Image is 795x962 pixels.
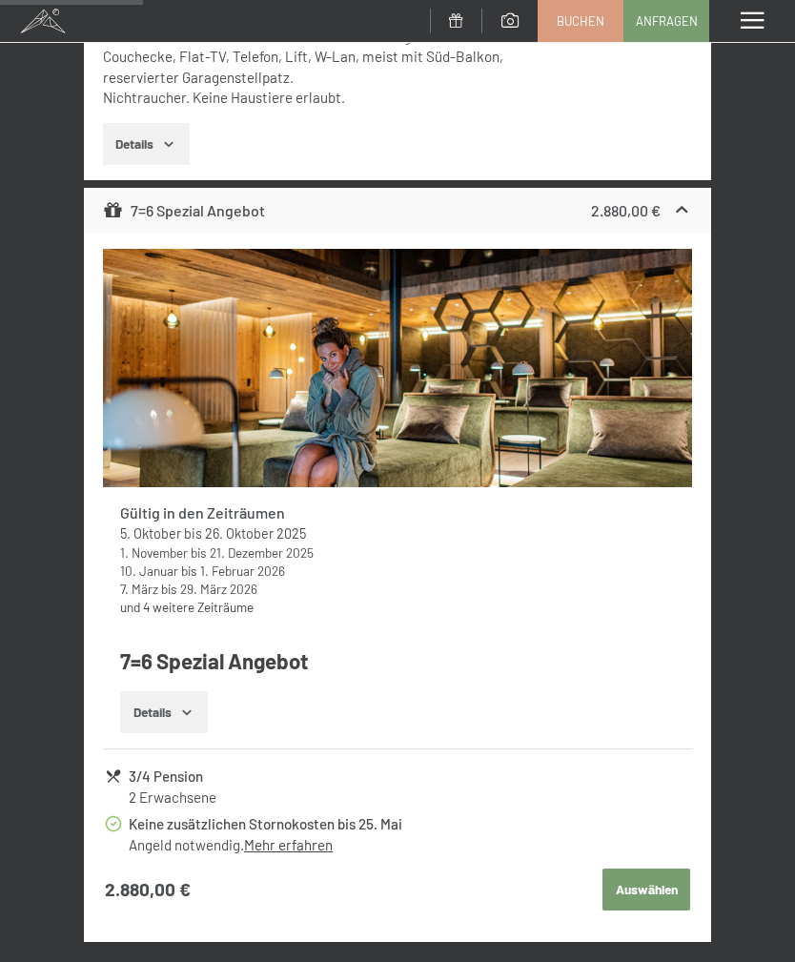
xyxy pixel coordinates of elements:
a: Buchen [539,1,622,41]
a: Mehr erfahren [244,836,333,853]
div: 7=6 Spezial Angebot [103,199,265,222]
button: Auswählen [602,869,690,911]
time: 07.03.2026 [120,581,158,597]
time: 26.10.2025 [205,525,306,542]
img: mss_renderimg.php [103,249,693,487]
button: Details [120,691,207,733]
div: Angeld notwendig. [129,835,690,855]
time: 21.12.2025 [210,544,314,561]
span: Anfragen [636,12,698,30]
div: bis [120,562,674,580]
div: bis [120,524,674,543]
time: 01.11.2025 [120,544,188,561]
strong: 2.880,00 € [105,877,191,903]
time: 05.10.2025 [120,525,181,542]
strong: Gültig in den Zeiträumen [120,503,285,522]
time: 29.03.2026 [180,581,257,597]
div: 3/4 Pension [129,766,690,788]
span: Buchen [557,12,604,30]
div: 7=6 Spezial Angebot2.880,00 € [84,188,711,234]
a: Anfragen [624,1,708,41]
div: bis [120,543,674,562]
div: 2 Erwachsene [129,788,690,808]
h4: 7=6 Spezial Angebot [120,646,692,676]
time: 01.02.2026 [200,563,285,579]
time: 10.01.2026 [120,563,178,579]
button: Details [103,123,190,165]
strong: 2.880,00 € [591,201,661,219]
div: bis [120,580,674,598]
div: Keine zusätzlichen Stornokosten bis 25. Mai [129,813,690,835]
a: und 4 weitere Zeiträume [120,599,254,615]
